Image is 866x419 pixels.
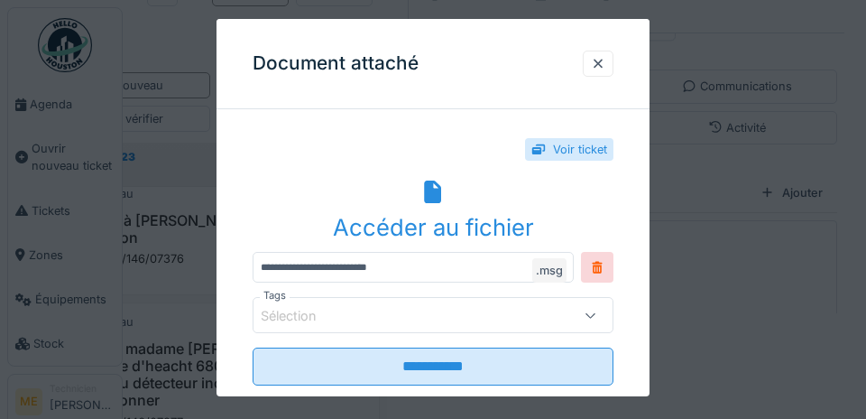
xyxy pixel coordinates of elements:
label: Tags [260,288,290,303]
div: .msg [532,258,567,283]
div: Accéder au fichier [253,209,613,244]
div: Sélection [261,306,342,326]
div: Voir ticket [553,141,607,158]
h3: Document attaché [253,52,419,75]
